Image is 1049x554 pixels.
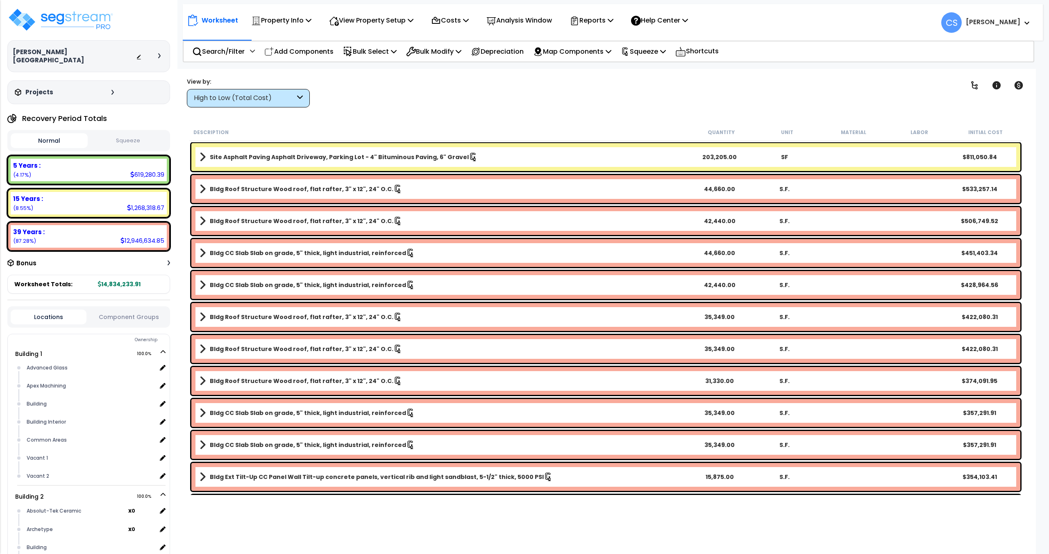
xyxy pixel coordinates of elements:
a: Assembly Title [200,375,687,387]
div: $451,403.34 [947,249,1013,257]
p: Bulk Modify [406,46,461,57]
b: 39 Years : [13,228,45,236]
div: 1,268,318.67 [127,203,164,212]
div: 203,205.00 [687,153,752,161]
button: Component Groups [91,312,166,321]
div: Building [25,543,157,552]
button: Squeeze [90,134,167,148]
p: Squeeze [621,46,666,57]
b: Bldg Roof Structure Wood roof, flat rafter, 3" x 12", 24" O.C. [210,185,393,193]
div: 619,280.39 [130,170,164,179]
p: Depreciation [471,46,524,57]
div: $533,257.14 [947,185,1013,193]
small: Material [841,129,866,136]
a: Assembly Title [200,183,687,195]
div: 42,440.00 [687,217,752,225]
small: (4.17%) [13,171,31,178]
a: Assembly Title [200,279,687,291]
div: $422,080.31 [947,345,1013,353]
div: 15,875.00 [687,473,752,481]
div: Ownership [24,335,170,345]
p: Worksheet [202,15,238,26]
div: S.F. [752,313,817,321]
a: Building 2 100.0% [15,492,44,501]
b: Bldg CC Slab Slab on grade, 5" thick, light industrial, reinforced [210,281,406,289]
p: Property Info [251,15,311,26]
h3: Bonus [16,260,36,267]
h3: [PERSON_NAME][GEOGRAPHIC_DATA] [13,48,136,64]
div: SF [752,153,817,161]
b: Bldg CC Slab Slab on grade, 5" thick, light industrial, reinforced [210,441,406,449]
div: 35,349.00 [687,409,752,417]
div: Vacant 1 [25,453,157,463]
div: S.F. [752,217,817,225]
div: 12,946,634.85 [120,236,164,245]
div: 35,349.00 [687,313,752,321]
div: Add Components [260,42,338,61]
p: Bulk Select [343,46,397,57]
div: 44,660.00 [687,249,752,257]
div: 31,330.00 [687,377,752,385]
b: Bldg Roof Structure Wood roof, flat rafter, 3" x 12", 24" O.C. [210,217,393,225]
div: $811,050.84 [947,153,1013,161]
b: Bldg CC Slab Slab on grade, 5" thick, light industrial, reinforced [210,409,406,417]
small: (87.28%) [13,237,36,244]
div: S.F. [752,377,817,385]
b: Bldg Roof Structure Wood roof, flat rafter, 3" x 12", 24" O.C. [210,313,393,321]
small: Labor [910,129,928,136]
p: Shortcuts [675,46,719,57]
div: $428,964.56 [947,281,1013,289]
a: Assembly Title [200,343,687,355]
p: Costs [431,15,469,26]
b: Bldg Ext Tilt-Up CC Panel Wall Tilt-up concrete panels, vertical rib and light sandblast, 5-1/2" ... [210,473,544,481]
div: S.F. [752,185,817,193]
div: S.F. [752,473,817,481]
b: x [128,525,135,533]
small: Description [193,129,229,136]
div: S.F. [752,281,817,289]
a: Assembly Title [200,215,687,227]
div: Absolut-Tek Ceramic [25,506,128,516]
div: Building [25,399,157,409]
div: S.F. [752,441,817,449]
a: Assembly Title [200,311,687,323]
div: S.F. [752,249,817,257]
div: $422,080.31 [947,313,1013,321]
b: Bldg CC Slab Slab on grade, 5" thick, light industrial, reinforced [210,249,406,257]
small: 0 [132,526,135,533]
span: 100.0% [137,349,159,359]
div: $354,103.41 [947,473,1013,481]
b: 15 Years : [13,194,43,203]
div: 42,440.00 [687,281,752,289]
b: 5 Years : [13,161,41,170]
div: $374,091.95 [947,377,1013,385]
button: Normal [11,133,88,148]
div: View by: [187,78,310,86]
b: 14,834,233.91 [98,280,141,288]
a: Assembly Title [200,247,687,259]
a: Assembly Title [200,439,687,451]
p: Reports [570,15,613,26]
span: CS [941,12,962,33]
a: Assembly Title [200,407,687,419]
b: Bldg Roof Structure Wood roof, flat rafter, 3" x 12", 24" O.C. [210,345,393,353]
small: (8.55%) [13,205,33,212]
p: Help Center [631,15,688,26]
h3: Projects [25,88,53,96]
b: x [128,506,135,515]
div: 35,349.00 [687,345,752,353]
span: location multiplier [128,506,157,516]
p: Add Components [264,46,334,57]
span: Worksheet Totals: [14,280,73,288]
div: Shortcuts [671,41,723,62]
button: Locations [11,310,86,324]
a: Assembly Title [200,151,687,163]
small: Quantity [708,129,735,136]
b: Site Asphalt Paving Asphalt Driveway, Parking Lot - 4" Bituminous Paving, 6" Gravel [210,153,469,161]
a: Assembly Title [200,471,687,483]
div: Advanced Glass [25,363,157,373]
div: Apex Machining [25,381,157,391]
div: $506,749.52 [947,217,1013,225]
div: $357,291.91 [947,409,1013,417]
span: location multiplier [128,524,157,534]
